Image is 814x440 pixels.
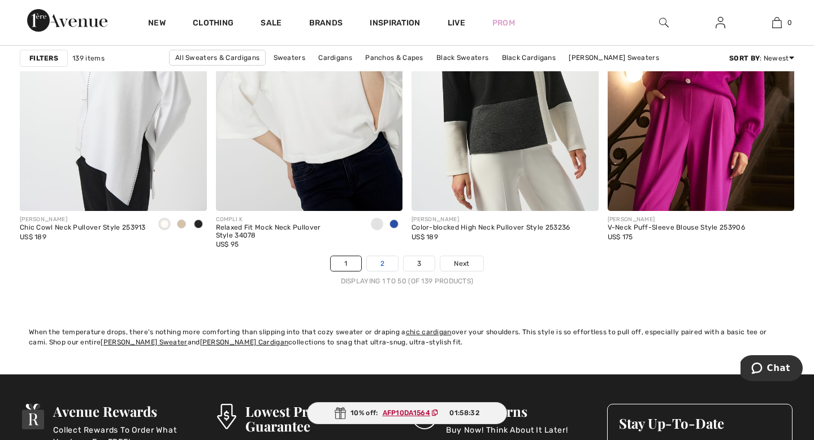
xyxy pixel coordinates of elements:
[749,16,804,29] a: 0
[716,16,725,29] img: My Info
[431,66,506,80] a: Dolcezza Sweaters
[729,54,760,62] strong: Sort By
[404,256,435,271] a: 3
[772,16,782,29] img: My Bag
[386,215,402,234] div: Peacock
[307,402,507,424] div: 10% off:
[331,256,361,271] a: 1
[449,408,479,418] span: 01:58:32
[619,416,781,430] h3: Stay Up-To-Date
[20,224,146,232] div: Chic Cowl Neck Pullover Style 253913
[261,18,282,30] a: Sale
[360,50,429,65] a: Panchos & Capes
[383,409,430,417] ins: AFP10DA1564
[446,404,568,419] h3: Free Returns
[707,16,734,30] a: Sign In
[412,224,570,232] div: Color-blocked High Neck Pullover Style 253236
[22,404,45,429] img: Avenue Rewards
[20,256,794,286] nav: Page navigation
[741,355,803,383] iframe: Opens a widget where you can chat to one of our agents
[216,240,239,248] span: US$ 95
[412,215,570,224] div: [PERSON_NAME]
[659,16,669,29] img: search the website
[454,258,469,269] span: Next
[608,224,745,232] div: V-Neck Puff-Sleeve Blouse Style 253906
[216,215,360,224] div: COMPLI K
[492,17,515,29] a: Prom
[335,407,346,419] img: Gift.svg
[431,50,494,65] a: Black Sweaters
[369,215,386,234] div: Off white
[217,404,236,429] img: Lowest Price Guarantee
[29,327,785,347] div: When the temperature drops, there's nothing more comforting than slipping into that cozy sweater ...
[193,18,233,30] a: Clothing
[309,18,343,30] a: Brands
[173,215,190,234] div: Oatmeal Melange
[20,276,794,286] div: Displaying 1 to 50 (of 139 products)
[729,53,794,63] div: : Newest
[169,50,266,66] a: All Sweaters & Cardigans
[20,233,46,241] span: US$ 189
[496,50,562,65] a: Black Cardigans
[440,256,483,271] a: Next
[53,404,191,419] h3: Avenue Rewards
[787,18,792,28] span: 0
[448,17,465,29] a: Live
[268,50,311,65] a: Sweaters
[148,18,166,30] a: New
[313,50,358,65] a: Cardigans
[608,215,745,224] div: [PERSON_NAME]
[406,328,452,336] a: chic cardigan
[327,66,429,80] a: [PERSON_NAME] Sweaters
[20,215,146,224] div: [PERSON_NAME]
[370,18,420,30] span: Inspiration
[190,215,207,234] div: Black
[156,215,173,234] div: Vanilla 30
[200,338,289,346] a: [PERSON_NAME] Cardigan
[29,53,58,63] strong: Filters
[608,233,633,241] span: US$ 175
[72,53,105,63] span: 139 items
[563,50,665,65] a: [PERSON_NAME] Sweaters
[101,338,187,346] a: [PERSON_NAME] Sweater
[245,404,387,433] h3: Lowest Price Guarantee
[27,9,107,32] img: 1ère Avenue
[412,233,438,241] span: US$ 189
[216,224,360,240] div: Relaxed Fit Mock Neck Pullover Style 34078
[367,256,398,271] a: 2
